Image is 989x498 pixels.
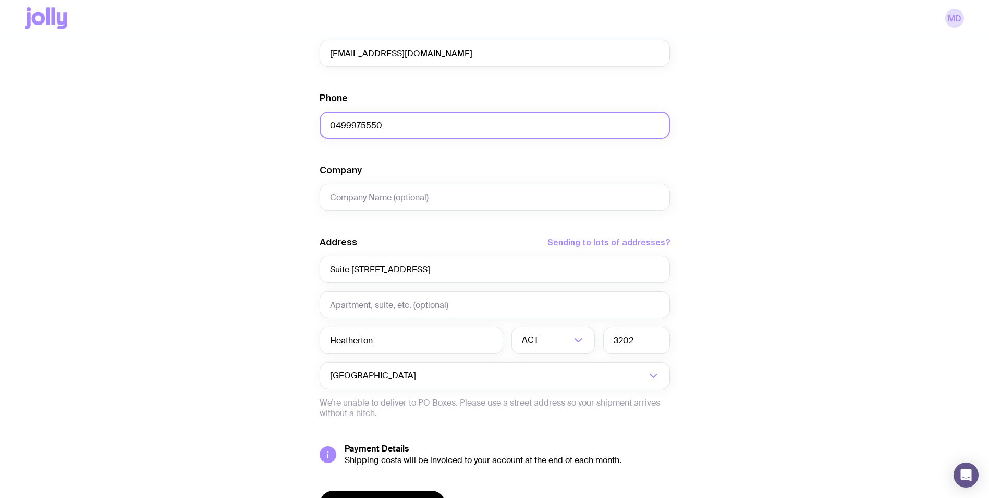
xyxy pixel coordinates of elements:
input: Street Address [320,256,670,283]
div: Search for option [320,362,670,389]
div: Search for option [511,327,595,354]
input: Suburb [320,327,503,354]
span: ACT [522,327,541,354]
p: We’re unable to deliver to PO Boxes. Please use a street address so your shipment arrives without... [320,398,670,419]
input: Search for option [418,362,646,389]
input: employee@company.com [320,40,670,67]
label: Address [320,236,357,248]
input: Apartment, suite, etc. (optional) [320,291,670,318]
input: Postcode [603,327,670,354]
label: Phone [320,92,348,104]
div: Open Intercom Messenger [954,463,979,488]
input: 0400 123 456 [320,112,670,139]
h5: Payment Details [345,444,670,454]
a: MD [945,9,964,28]
input: Company Name (optional) [320,184,670,211]
div: Shipping costs will be invoiced to your account at the end of each month. [345,455,670,466]
span: [GEOGRAPHIC_DATA] [330,362,418,389]
label: Company [320,164,362,176]
input: Search for option [541,327,571,354]
button: Sending to lots of addresses? [547,236,670,248]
